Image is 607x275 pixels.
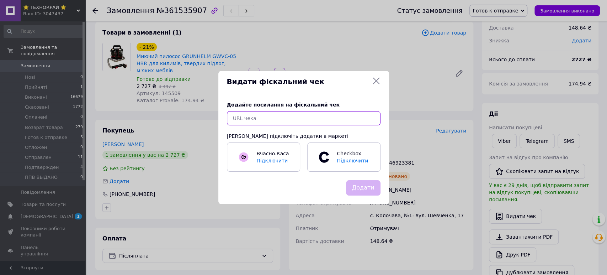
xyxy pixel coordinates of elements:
span: Додайте посилання на фіскальний чек [227,102,340,108]
div: [PERSON_NAME] підключіть додатки в маркеті [227,133,380,140]
span: Підключити [256,158,288,164]
input: URL чека [227,111,380,125]
span: Checkbox [333,150,372,164]
span: Підключити [337,158,368,164]
a: CheckboxПідключити [307,142,380,172]
span: Видати фіскальний чек [227,77,369,87]
span: Вчасно.Каса [256,151,289,156]
a: Вчасно.КасаПідключити [227,142,300,172]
